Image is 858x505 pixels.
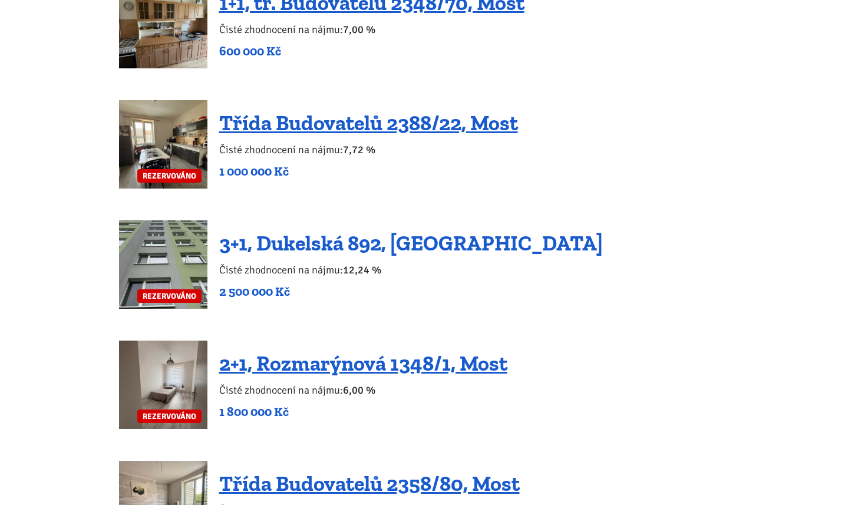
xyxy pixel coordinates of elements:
a: REZERVOVÁNO [119,341,207,429]
p: Čisté zhodnocení na nájmu: [219,141,518,158]
span: REZERVOVÁNO [137,289,202,303]
a: Třída Budovatelů 2358/80, Most [219,471,520,496]
a: 3+1, Dukelská 892, [GEOGRAPHIC_DATA] [219,230,603,256]
b: 7,72 % [343,143,375,156]
b: 12,24 % [343,263,381,276]
p: Čisté zhodnocení na nájmu: [219,21,524,38]
span: REZERVOVÁNO [137,410,202,423]
p: 1 000 000 Kč [219,163,518,180]
p: 1 800 000 Kč [219,404,507,420]
p: 2 500 000 Kč [219,283,603,300]
a: Třída Budovatelů 2388/22, Most [219,110,518,136]
p: Čisté zhodnocení na nájmu: [219,382,507,398]
a: REZERVOVÁNO [119,100,207,189]
b: 7,00 % [343,23,375,36]
p: Čisté zhodnocení na nájmu: [219,262,603,278]
p: 600 000 Kč [219,43,524,60]
a: 2+1, Rozmarýnová 1348/1, Most [219,351,507,376]
a: REZERVOVÁNO [119,220,207,309]
b: 6,00 % [343,384,375,397]
span: REZERVOVÁNO [137,169,202,183]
